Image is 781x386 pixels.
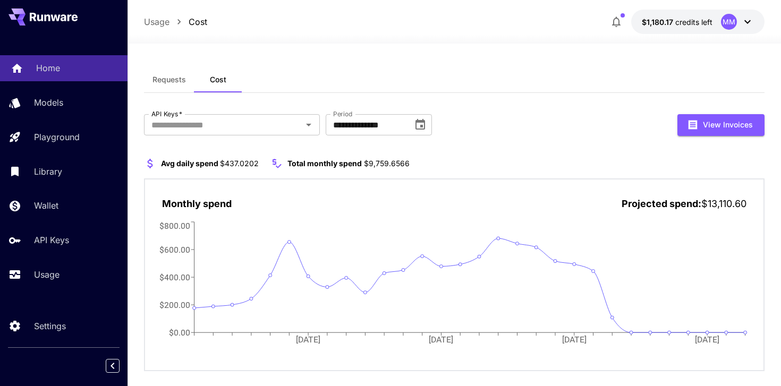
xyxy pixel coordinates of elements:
[144,15,169,28] a: Usage
[106,359,120,373] button: Collapse sidebar
[721,14,737,30] div: MM
[162,196,232,211] p: Monthly spend
[34,234,69,246] p: API Keys
[642,18,675,27] span: $1,180.17
[159,244,190,254] tspan: $600.00
[677,119,765,129] a: View Invoices
[364,159,410,168] span: $9,759.6566
[301,117,316,132] button: Open
[210,75,226,84] span: Cost
[296,334,320,345] tspan: [DATE]
[34,96,63,109] p: Models
[677,114,765,136] button: View Invoices
[151,109,182,118] label: API Keys
[152,75,186,84] span: Requests
[701,198,746,209] span: $13,110.60
[333,109,353,118] label: Period
[161,159,218,168] span: Avg daily spend
[189,15,207,28] a: Cost
[563,334,587,345] tspan: [DATE]
[159,272,190,282] tspan: $400.00
[696,334,720,345] tspan: [DATE]
[410,114,431,135] button: Choose date, selected date is Sep 1, 2025
[144,15,207,28] nav: breadcrumb
[159,300,190,310] tspan: $200.00
[631,10,765,34] button: $1,180.17061MM
[287,159,362,168] span: Total monthly spend
[429,334,454,345] tspan: [DATE]
[34,268,60,281] p: Usage
[622,198,701,209] span: Projected spend:
[34,320,66,332] p: Settings
[34,131,80,143] p: Playground
[220,159,259,168] span: $437.0202
[168,328,190,338] tspan: $0.00
[36,62,60,74] p: Home
[642,16,712,28] div: $1,180.17061
[34,165,62,178] p: Library
[114,356,128,375] div: Collapse sidebar
[159,220,190,230] tspan: $800.00
[34,199,58,212] p: Wallet
[675,18,712,27] span: credits left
